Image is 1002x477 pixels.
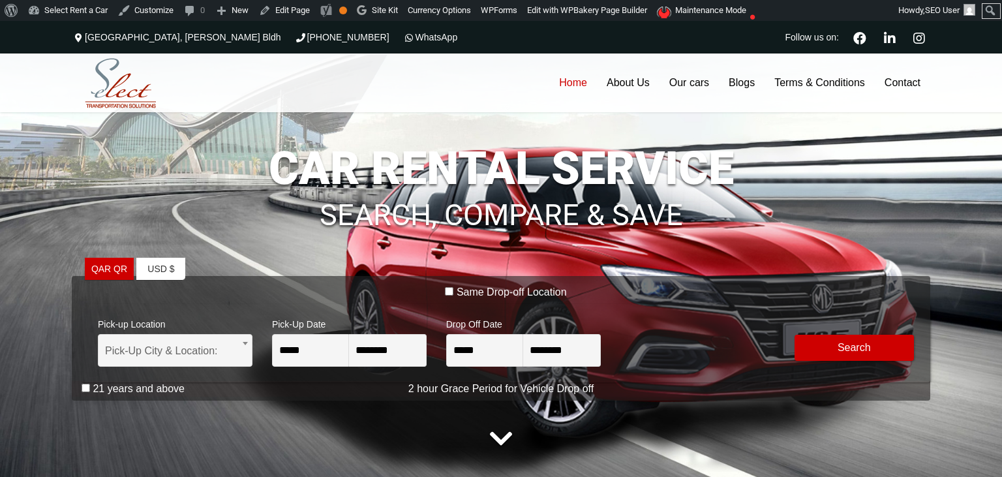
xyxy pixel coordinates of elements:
[765,54,875,112] a: Terms & Conditions
[85,258,134,281] a: QAR QR
[446,311,601,334] span: Drop Off Date
[72,146,930,191] h1: CAR RENTAL SERVICE
[878,30,901,44] a: Linkedin
[848,30,872,44] a: Facebook
[549,54,597,112] a: Home
[402,32,458,42] a: WhatsApp
[339,7,347,14] div: OK
[875,54,930,112] a: Contact
[597,54,660,112] a: About Us
[272,311,427,334] span: Pick-Up Date
[372,5,398,15] span: Site Kit
[457,286,567,299] label: Same Drop-off Location
[925,5,960,15] span: SEO User
[136,258,185,281] a: USD $
[746,3,759,14] i: ●
[782,21,842,54] li: Follow us on:
[907,30,930,44] a: Instagram
[72,21,288,54] div: [GEOGRAPHIC_DATA], [PERSON_NAME] Bldh
[719,54,765,112] a: Blogs
[294,32,389,42] a: [PHONE_NUMBER]
[72,381,930,397] p: 2 hour Grace Period for Vehicle Drop off
[75,55,166,112] img: Select Rent a Car
[660,54,719,112] a: Our cars
[795,335,915,361] button: Modify Search
[72,181,930,230] h1: SEARCH, COMPARE & SAVE
[657,7,673,18] img: Maintenance mode is disabled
